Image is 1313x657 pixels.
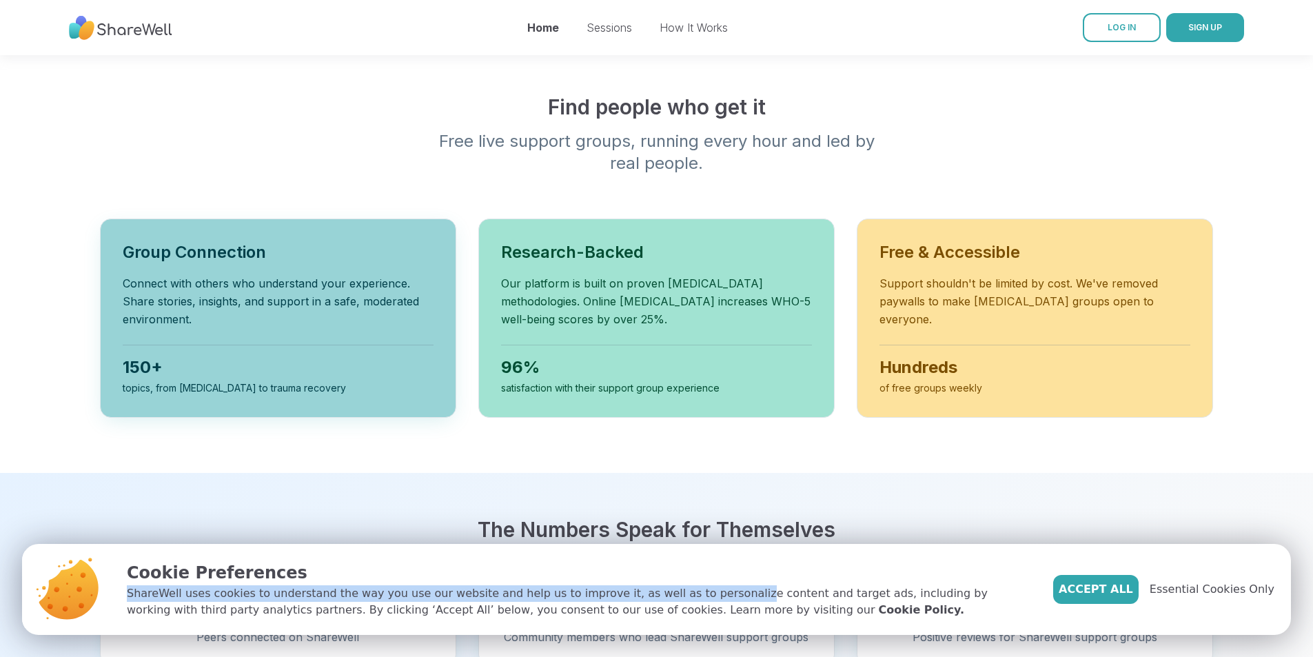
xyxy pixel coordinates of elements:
[117,628,439,646] p: Peers connected on ShareWell
[392,130,922,174] p: Free live support groups, running every hour and led by real people.
[879,274,1190,328] p: Support shouldn't be limited by cost. We've removed paywalls to make [MEDICAL_DATA] groups open t...
[1166,13,1244,42] button: SIGN UP
[123,274,434,328] p: Connect with others who understand your experience. Share stories, insights, and support in a saf...
[879,241,1190,263] h3: Free & Accessible
[1059,581,1133,598] span: Accept All
[127,585,1031,618] p: ShareWell uses cookies to understand the way you use our website and help us to improve it, as we...
[501,274,812,328] p: Our platform is built on proven [MEDICAL_DATA] methodologies. Online [MEDICAL_DATA] increases WHO...
[100,94,1214,119] h2: Find people who get it
[127,560,1031,585] p: Cookie Preferences
[100,517,1214,542] h2: The Numbers Speak for Themselves
[501,381,812,395] div: satisfaction with their support group experience
[879,381,1190,395] div: of free groups weekly
[660,21,728,34] a: How It Works
[69,9,172,47] img: ShareWell Nav Logo
[123,381,434,395] div: topics, from [MEDICAL_DATA] to trauma recovery
[1188,22,1222,32] span: SIGN UP
[587,21,632,34] a: Sessions
[874,628,1196,646] p: Positive reviews for ShareWell support groups
[496,628,817,646] p: Community members who lead ShareWell support groups
[879,356,1190,378] div: Hundreds
[123,356,434,378] div: 150+
[501,241,812,263] h3: Research-Backed
[1150,581,1274,598] span: Essential Cookies Only
[1083,13,1161,42] a: LOG IN
[123,241,434,263] h3: Group Connection
[527,21,559,34] a: Home
[501,356,812,378] div: 96%
[1053,575,1139,604] button: Accept All
[1108,22,1136,32] span: LOG IN
[879,602,964,618] a: Cookie Policy.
